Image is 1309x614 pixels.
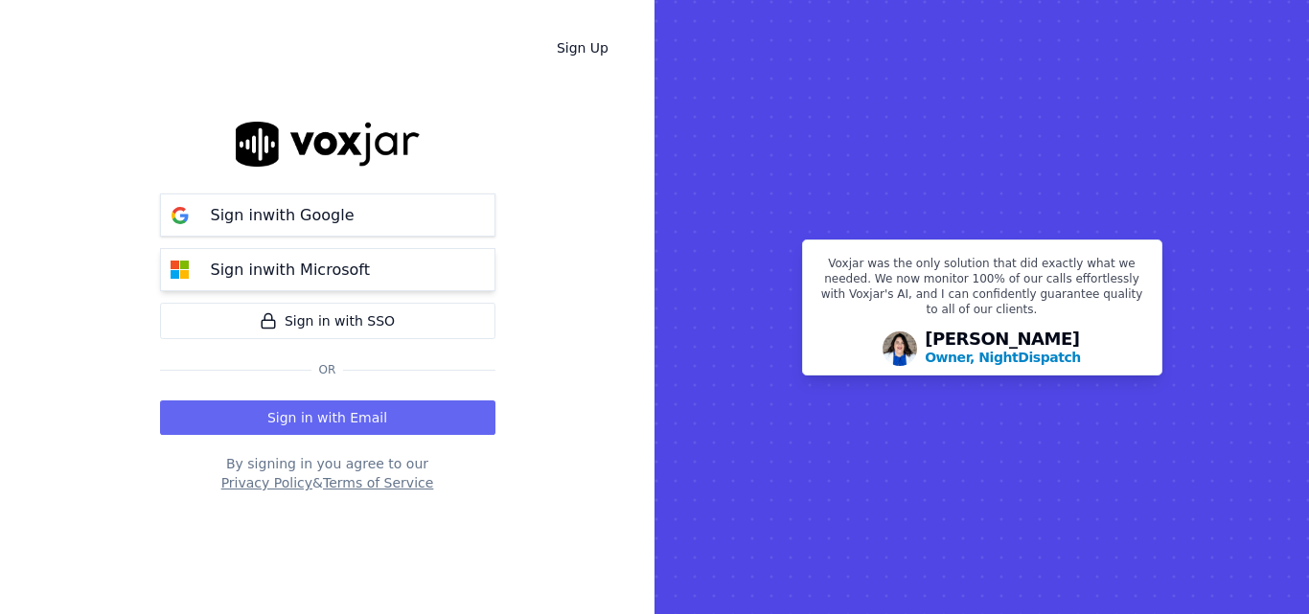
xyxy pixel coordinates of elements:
[883,331,917,366] img: Avatar
[161,196,199,235] img: google Sign in button
[236,122,420,167] img: logo
[160,400,495,435] button: Sign in with Email
[815,256,1150,325] p: Voxjar was the only solution that did exactly what we needed. We now monitor 100% of our calls ef...
[925,330,1081,367] div: [PERSON_NAME]
[221,473,312,492] button: Privacy Policy
[311,362,344,377] span: Or
[541,31,624,65] a: Sign Up
[211,204,355,227] p: Sign in with Google
[160,248,495,291] button: Sign inwith Microsoft
[161,251,199,289] img: microsoft Sign in button
[160,303,495,339] a: Sign in with SSO
[160,454,495,492] div: By signing in you agree to our &
[160,193,495,237] button: Sign inwith Google
[323,473,433,492] button: Terms of Service
[211,259,370,282] p: Sign in with Microsoft
[925,348,1081,367] p: Owner, NightDispatch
